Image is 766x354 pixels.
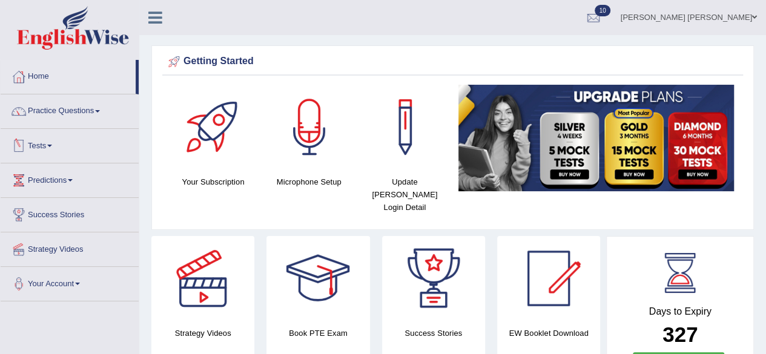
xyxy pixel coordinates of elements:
a: Practice Questions [1,94,139,125]
a: Home [1,60,136,90]
h4: Your Subscription [171,175,255,188]
b: 327 [662,323,698,346]
span: 10 [595,5,610,16]
h4: Strategy Videos [151,327,254,339]
h4: Days to Expiry [620,306,740,317]
img: small5.jpg [458,85,734,191]
a: Your Account [1,267,139,297]
h4: Microphone Setup [267,175,351,188]
div: Getting Started [165,53,740,71]
h4: Update [PERSON_NAME] Login Detail [363,175,446,214]
a: Success Stories [1,198,139,228]
a: Predictions [1,163,139,194]
h4: Success Stories [382,327,485,339]
h4: Book PTE Exam [266,327,369,339]
a: Tests [1,129,139,159]
h4: EW Booklet Download [497,327,600,339]
a: Strategy Videos [1,232,139,263]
